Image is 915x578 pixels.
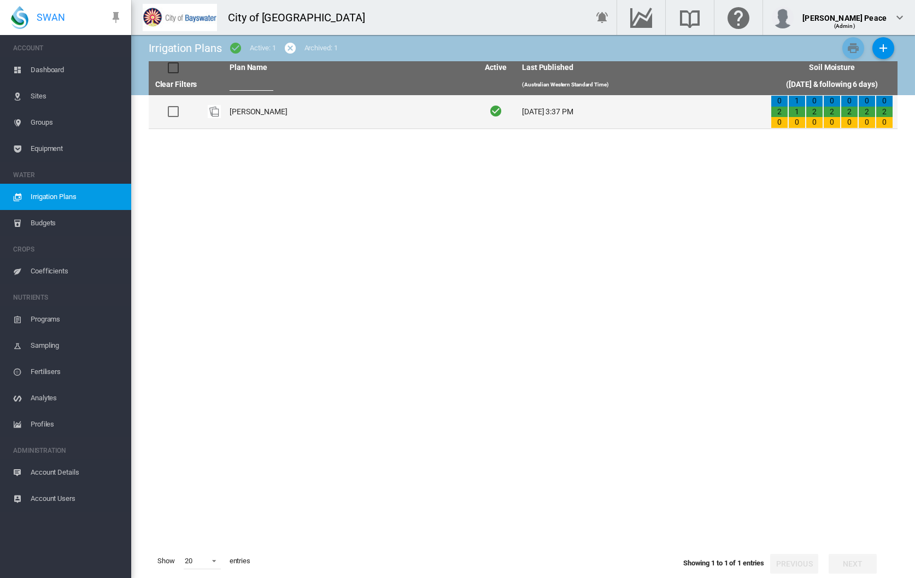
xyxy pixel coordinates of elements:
[31,359,122,385] span: Fertilisers
[824,107,840,118] div: 2
[806,96,823,107] div: 0
[31,332,122,359] span: Sampling
[37,10,65,24] span: SWAN
[149,40,221,56] div: Irrigation Plans
[31,109,122,136] span: Groups
[859,96,875,107] div: 0
[31,258,122,284] span: Coefficients
[877,42,890,55] md-icon: icon-plus
[225,95,474,129] td: [PERSON_NAME]
[876,96,893,107] div: 0
[683,559,764,567] span: Showing 1 to 1 of 1 entries
[31,385,122,411] span: Analytes
[208,105,221,118] img: product-image-placeholder.png
[518,74,766,95] th: (Australian Western Standard Time)
[771,107,788,118] div: 2
[876,117,893,128] div: 0
[474,61,518,74] th: Active
[876,107,893,118] div: 2
[859,117,875,128] div: 0
[185,557,192,565] div: 20
[225,61,474,74] th: Plan Name
[225,552,255,570] span: entries
[31,184,122,210] span: Irrigation Plans
[13,39,122,57] span: ACCOUNT
[13,241,122,258] span: CROPS
[893,11,906,24] md-icon: icon-chevron-down
[824,117,840,128] div: 0
[628,11,654,24] md-icon: Go to the Data Hub
[872,37,894,59] button: Add New Plan
[155,80,197,89] a: Clear Filters
[228,10,375,25] div: City of [GEOGRAPHIC_DATA]
[31,459,122,486] span: Account Details
[770,554,818,574] button: Previous
[806,107,823,118] div: 2
[824,96,840,107] div: 0
[31,83,122,109] span: Sites
[31,486,122,512] span: Account Users
[842,37,864,59] button: Print Irrigation Plans
[13,166,122,184] span: WATER
[771,96,788,107] div: 0
[304,43,338,53] div: Archived: 1
[31,411,122,437] span: Profiles
[771,117,788,128] div: 0
[596,11,609,24] md-icon: icon-bell-ring
[31,306,122,332] span: Programs
[208,105,221,118] div: Plan Id: 7269
[789,117,805,128] div: 0
[250,43,275,53] div: Active: 1
[143,4,217,31] img: 2Q==
[109,11,122,24] md-icon: icon-pin
[31,210,122,236] span: Budgets
[31,136,122,162] span: Equipment
[841,107,858,118] div: 2
[766,61,898,74] th: Soil Moisture
[834,23,855,29] span: (Admin)
[13,442,122,459] span: ADMINISTRATION
[789,96,805,107] div: 1
[847,42,860,55] md-icon: icon-printer
[841,117,858,128] div: 0
[772,7,794,28] img: profile.jpg
[284,42,297,55] md-icon: icon-cancel
[518,61,766,74] th: Last Published
[766,74,898,95] th: ([DATE] & following 6 days)
[591,7,613,28] button: icon-bell-ring
[725,11,752,24] md-icon: Click here for help
[229,42,242,55] md-icon: icon-checkbox-marked-circle
[13,289,122,306] span: NUTRIENTS
[802,8,887,19] div: [PERSON_NAME] Peace
[789,107,805,118] div: 1
[11,6,28,29] img: SWAN-Landscape-Logo-Colour-drop.png
[518,95,766,129] td: [DATE] 3:37 PM
[153,552,179,570] span: Show
[829,554,877,574] button: Next
[859,107,875,118] div: 2
[31,57,122,83] span: Dashboard
[841,96,858,107] div: 0
[766,95,898,129] td: 0 2 0 1 1 0 0 2 0 0 2 0 0 2 0 0 2 0 0 2 0
[806,117,823,128] div: 0
[677,11,703,24] md-icon: Search the knowledge base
